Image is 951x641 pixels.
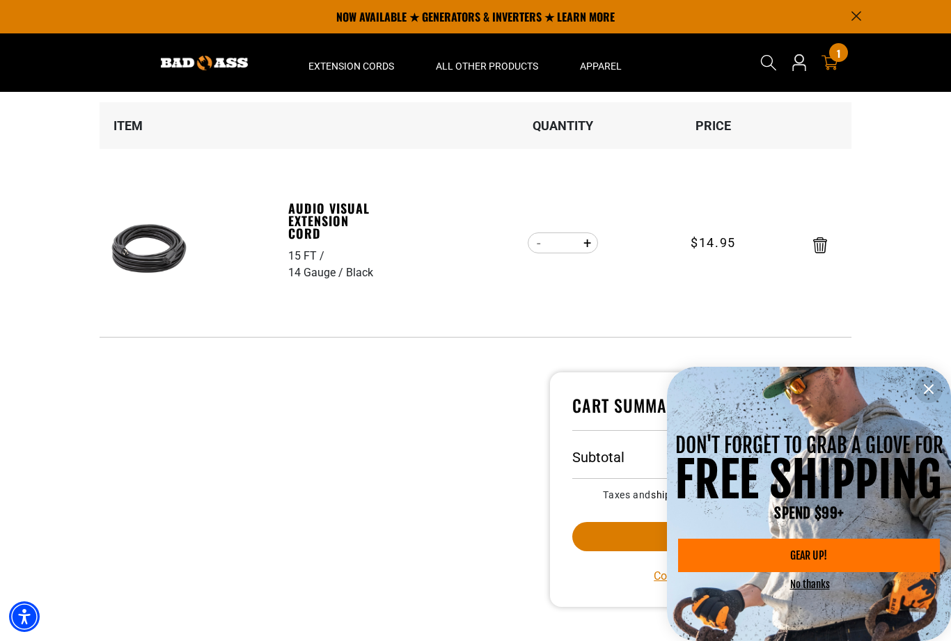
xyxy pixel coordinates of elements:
[678,539,939,572] a: GEAR UP!
[572,395,829,431] h4: Cart Summary
[651,489,691,500] a: shipping
[559,33,643,92] summary: Apparel
[572,522,829,551] button: Checkout
[288,202,384,239] a: Audio Visual Extension Cord
[549,231,576,255] input: Quantity for Audio Visual Extension Cord
[308,60,394,72] span: Extension Cords
[288,33,415,92] summary: Extension Cords
[667,367,951,641] div: information
[288,248,327,264] div: 15 FT
[837,48,840,58] span: 1
[488,102,638,149] th: Quantity
[790,578,830,591] button: No thanks
[100,102,288,149] th: Item
[9,601,40,632] div: Accessibility Menu
[915,375,943,403] button: Close
[415,33,559,92] summary: All Other Products
[346,264,373,281] div: Black
[691,233,736,252] span: $14.95
[572,450,624,464] h3: Subtotal
[654,568,748,585] a: Continue Shopping
[757,52,780,74] summary: Search
[638,102,789,149] th: Price
[580,60,622,72] span: Apparel
[788,33,810,92] a: Open this option
[675,450,942,509] span: FREE SHIPPING
[675,433,943,458] span: DON'T FORGET TO GRAB A GLOVE FOR
[774,504,843,522] span: SPEND $99+
[436,60,538,72] span: All Other Products
[790,550,827,561] span: GEAR UP!
[813,240,827,250] a: Remove Audio Visual Extension Cord - 15 FT / 14 Gauge / Black
[161,56,248,70] img: Bad Ass Extension Cords
[105,205,193,292] img: black
[288,264,346,281] div: 14 Gauge
[572,490,829,500] small: Taxes and calculated at checkout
